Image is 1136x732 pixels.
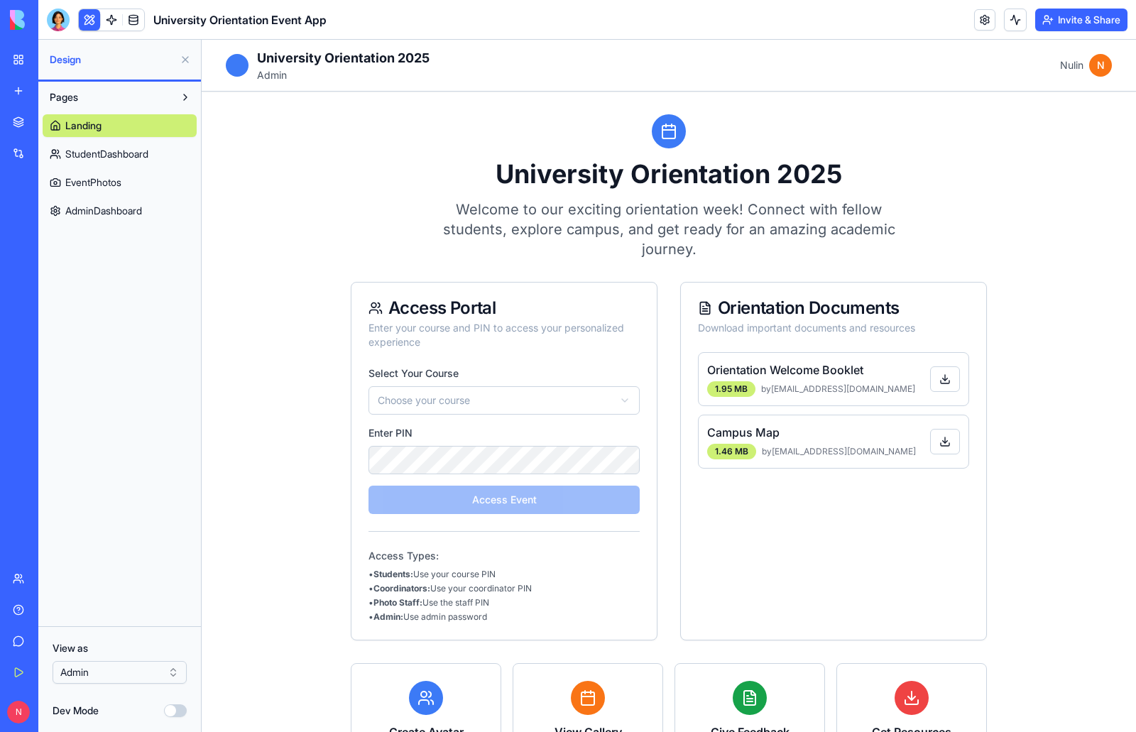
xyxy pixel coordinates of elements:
span: Pages [50,90,78,104]
div: 1.46 MB [506,404,555,420]
span: Nulin [858,18,882,33]
li: • Use your coordinator PIN [167,543,438,555]
li: • Use your course PIN [167,529,438,540]
a: Landing [43,114,197,137]
span: EventPhotos [65,175,121,190]
strong: Admin: [172,572,202,582]
span: StudentDashboard [65,147,148,161]
img: logo [10,10,98,30]
div: 1.95 MB [506,342,554,357]
strong: Coordinators: [172,543,229,554]
span: AdminDashboard [65,204,142,218]
label: Enter PIN [167,386,438,400]
span: Access Portal [187,260,294,277]
span: N [7,701,30,723]
a: StudentDashboard [43,143,197,165]
span: Landing [65,119,102,133]
div: Enter your course and PIN to access your personalized experience [167,281,438,310]
h3: Give Feedback [491,684,606,701]
h3: Get Resources [652,684,768,701]
label: Dev Mode [53,704,99,718]
h1: University Orientation 2025 [149,120,785,148]
button: Invite & Share [1035,9,1127,31]
span: by [EMAIL_ADDRESS][DOMAIN_NAME] [559,344,714,355]
span: Design [50,53,174,67]
p: Access Types: [167,509,438,523]
strong: Photo Staff: [172,557,221,568]
span: Orientation Documents [516,260,697,277]
div: N [887,14,910,37]
span: University Orientation Event App [153,11,327,28]
div: Download important documents and resources [496,281,768,295]
p: Orientation Welcome Booklet [506,322,720,339]
li: • Use the staff PIN [167,557,438,569]
span: by [EMAIL_ADDRESS][DOMAIN_NAME] [560,406,714,417]
h3: View Gallery [329,684,444,701]
button: Pages [43,86,174,109]
p: Admin [55,28,228,43]
li: • Use admin password [167,572,438,583]
a: EventPhotos [43,171,197,194]
label: View as [53,641,187,655]
p: Campus Map [506,384,720,401]
label: Select Your Course [167,327,438,341]
strong: Students: [172,529,212,540]
a: AdminDashboard [43,200,197,222]
h3: Create Avatar [167,684,282,701]
h1: University Orientation 2025 [55,9,228,28]
p: Welcome to our exciting orientation week! Connect with fellow students, explore campus, and get r... [229,160,706,219]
